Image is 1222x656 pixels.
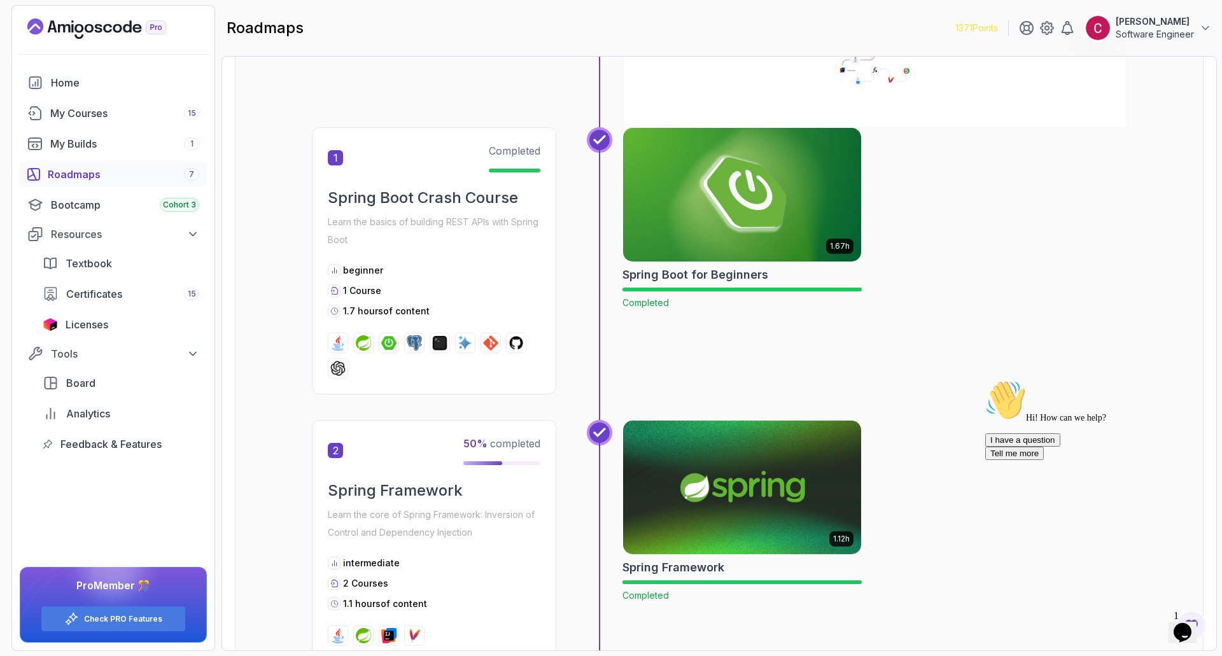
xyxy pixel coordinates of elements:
span: Certificates [66,286,122,302]
a: Check PRO Features [84,614,162,624]
button: Check PRO Features [41,606,186,632]
a: Spring Framework card1.12hSpring FrameworkCompleted [622,420,862,602]
h2: Spring Boot Crash Course [328,188,540,208]
a: board [35,370,207,396]
a: textbook [35,251,207,276]
div: Roadmaps [48,167,199,182]
img: ai logo [458,335,473,351]
span: Licenses [66,317,108,332]
button: I have a question [5,59,80,72]
span: Board [66,375,95,391]
span: completed [463,437,540,450]
span: 50 % [463,437,488,450]
img: Spring Boot for Beginners card [623,128,861,262]
img: chatgpt logo [330,361,346,376]
img: terminal logo [432,335,447,351]
span: 1 Course [343,285,381,296]
a: roadmaps [20,162,207,187]
img: github logo [509,335,524,351]
a: bootcamp [20,192,207,218]
a: certificates [35,281,207,307]
h2: Spring Boot for Beginners [622,266,768,284]
h2: Spring Framework [622,559,724,576]
img: :wave: [5,5,46,46]
button: Resources [20,223,207,246]
p: 1.1 hours of content [343,597,427,610]
img: spring logo [356,628,371,643]
h2: roadmaps [227,18,304,38]
span: Cohort 3 [163,200,196,210]
div: Bootcamp [51,197,199,213]
span: Completed [622,590,669,601]
p: 1.67h [830,241,850,251]
img: jetbrains icon [43,318,58,331]
p: 1.12h [833,534,850,544]
iframe: chat widget [980,375,1209,599]
span: Textbook [66,256,112,271]
span: Analytics [66,406,110,421]
div: My Builds [50,136,199,151]
p: Software Engineer [1116,28,1194,41]
a: feedback [35,431,207,457]
span: Hi! How can we help? [5,38,126,48]
img: java logo [330,628,346,643]
span: Feedback & Features [60,436,162,452]
a: builds [20,131,207,157]
p: 1371 Points [955,22,998,34]
img: java logo [330,335,346,351]
a: home [20,70,207,95]
a: courses [20,101,207,126]
div: Home [51,75,199,90]
button: user profile image[PERSON_NAME]Software Engineer [1085,15,1212,41]
img: postgres logo [407,335,422,351]
img: maven logo [407,628,422,643]
p: beginner [343,264,383,277]
button: Tell me more [5,72,64,85]
h2: Spring Framework [328,480,540,501]
div: Tools [51,346,199,361]
img: Spring Framework card [623,421,861,554]
p: 1.7 hours of content [343,305,430,318]
span: Completed [622,297,669,308]
iframe: chat widget [1169,605,1209,643]
span: 15 [188,108,196,118]
button: Tools [20,342,207,365]
img: spring logo [356,335,371,351]
span: 15 [188,289,196,299]
img: intellij logo [381,628,397,643]
span: 2 Courses [343,578,388,589]
a: licenses [35,312,207,337]
span: 7 [189,169,194,179]
p: [PERSON_NAME] [1116,15,1194,28]
p: Learn the core of Spring Framework: Inversion of Control and Dependency Injection [328,506,540,541]
span: 2 [328,443,343,458]
span: 1 [190,139,193,149]
img: git logo [483,335,498,351]
div: Resources [51,227,199,242]
a: Spring Boot for Beginners card1.67hSpring Boot for BeginnersCompleted [622,127,862,309]
img: spring-boot logo [381,335,397,351]
span: 1 [328,150,343,165]
p: Learn the basics of building REST APIs with Spring Boot [328,213,540,249]
span: Completed [489,144,540,157]
p: intermediate [343,557,400,569]
div: 👋Hi! How can we help?I have a questionTell me more [5,5,234,85]
div: My Courses [50,106,199,121]
a: analytics [35,401,207,426]
a: Landing page [27,18,195,39]
img: user profile image [1086,16,1110,40]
